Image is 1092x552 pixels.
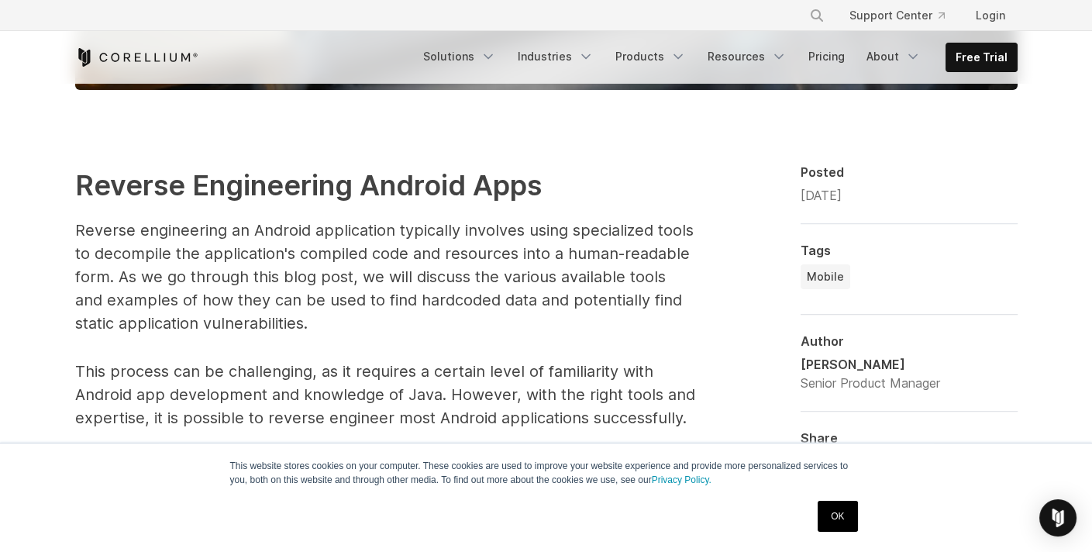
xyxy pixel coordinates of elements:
span: [DATE] [801,188,842,203]
a: Login [963,2,1018,29]
div: Share [801,430,1018,446]
div: Tags [801,243,1018,258]
span: Mobile [807,269,844,285]
a: Support Center [837,2,957,29]
a: Mobile [801,264,850,289]
div: [PERSON_NAME] [801,355,940,374]
a: About [857,43,930,71]
a: Corellium Home [75,48,198,67]
div: Senior Product Manager [801,374,940,392]
a: Resources [698,43,796,71]
p: Reverse engineering an Android application typically involves using specialized tools to decompil... [75,219,695,335]
div: Navigation Menu [791,2,1018,29]
p: This website stores cookies on your computer. These cookies are used to improve your website expe... [230,459,863,487]
button: Search [803,2,831,29]
a: Privacy Policy. [652,474,711,485]
div: Posted [801,164,1018,180]
div: Navigation Menu [414,43,1018,72]
a: Industries [508,43,603,71]
div: Author [801,333,1018,349]
a: Free Trial [946,43,1017,71]
div: Open Intercom Messenger [1039,499,1076,536]
a: Solutions [414,43,505,71]
p: This process can be challenging, as it requires a certain level of familiarity with Android app d... [75,360,695,430]
a: OK [818,501,857,532]
a: Products [606,43,695,71]
a: Pricing [799,43,854,71]
strong: Reverse Engineering Android Apps [75,168,542,202]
